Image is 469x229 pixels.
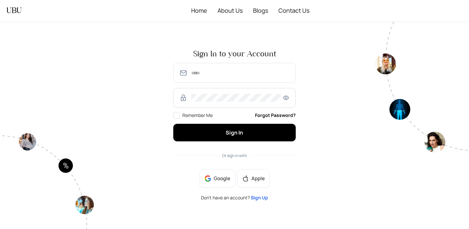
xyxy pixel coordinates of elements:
button: appleApple [237,169,270,188]
img: google-BnAmSPDJ.png [205,175,211,182]
img: SmmOVPU3il4LzjOz1YszJ8A9TzvK+6qU9RAAAAAElFTkSuQmCC [179,69,187,77]
span: Sign In [226,129,243,136]
span: Sign In to your Account [173,50,296,58]
span: eye [282,95,290,101]
span: Google [214,175,230,182]
span: Apple [251,175,265,182]
button: Google [199,169,235,188]
img: RzWbU6KsXbv8M5bTtlu7p38kHlzSfb4MlcTUAAAAASUVORK5CYII= [179,94,187,102]
span: Remember Me [182,112,213,118]
button: Sign In [173,124,296,141]
span: apple [242,175,249,182]
img: authpagecirlce2-Tt0rwQ38.png [375,21,469,152]
span: Or sign in with [222,153,247,158]
a: Forgot Password? [255,112,296,119]
a: Sign Up [251,194,268,201]
span: Don’t have an account? [201,195,268,200]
